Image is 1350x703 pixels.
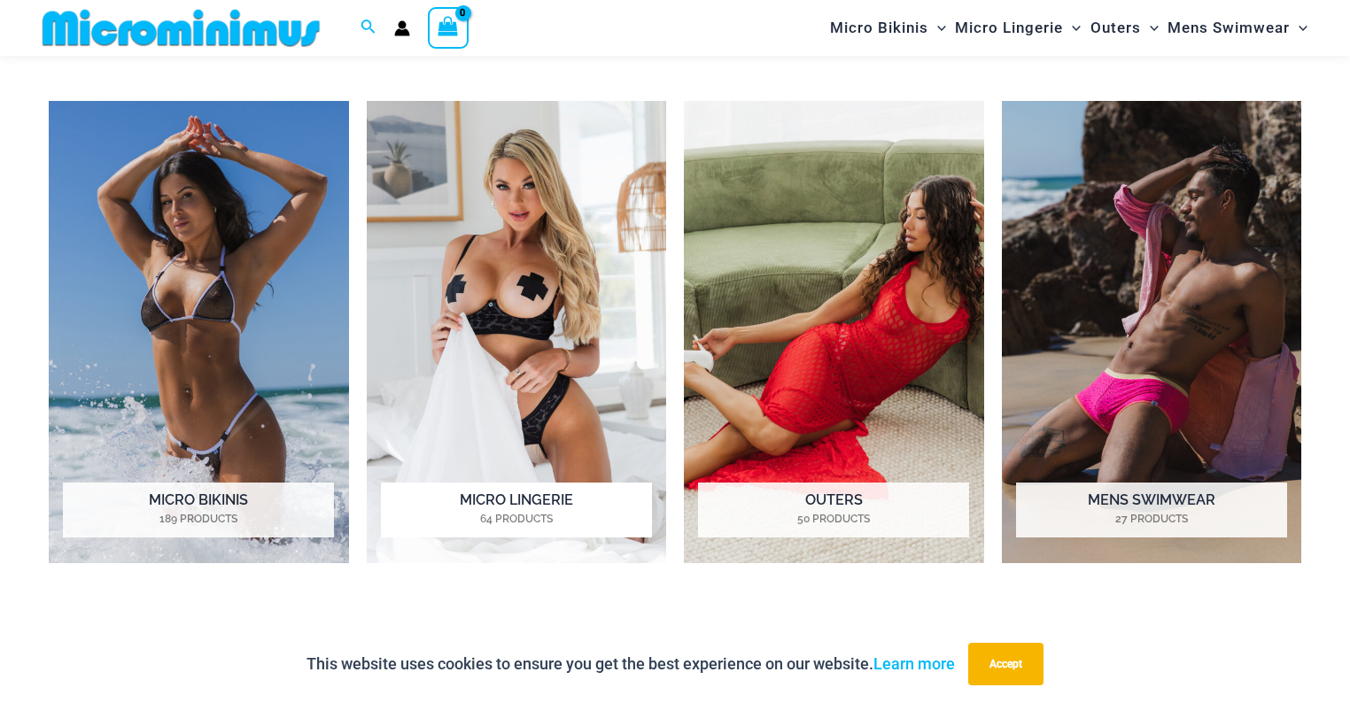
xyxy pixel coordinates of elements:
a: Search icon link [361,17,376,39]
a: Visit product category Micro Lingerie [367,101,667,563]
span: Outers [1090,5,1141,50]
a: Visit product category Outers [684,101,984,563]
img: MM SHOP LOGO FLAT [35,8,327,48]
a: Visit product category Micro Bikinis [49,101,349,563]
a: OutersMenu ToggleMenu Toggle [1086,5,1163,50]
mark: 189 Products [63,511,334,527]
p: This website uses cookies to ensure you get the best experience on our website. [306,651,955,677]
span: Menu Toggle [1290,5,1307,50]
span: Menu Toggle [1141,5,1159,50]
h2: Mens Swimwear [1016,483,1287,537]
img: Micro Lingerie [367,101,667,563]
h2: Outers [698,483,969,537]
span: Micro Lingerie [955,5,1063,50]
span: Menu Toggle [928,5,946,50]
img: Mens Swimwear [1002,101,1302,563]
a: Micro LingerieMenu ToggleMenu Toggle [950,5,1085,50]
h2: Micro Lingerie [381,483,652,537]
a: Micro BikinisMenu ToggleMenu Toggle [826,5,950,50]
nav: Site Navigation [823,3,1315,53]
img: Micro Bikinis [49,101,349,563]
a: Account icon link [394,20,410,36]
a: Mens SwimwearMenu ToggleMenu Toggle [1163,5,1312,50]
img: Outers [684,101,984,563]
button: Accept [968,643,1044,685]
a: View Shopping Cart, empty [428,7,469,48]
mark: 64 Products [381,511,652,527]
mark: 50 Products [698,511,969,527]
a: Visit product category Mens Swimwear [1002,101,1302,563]
mark: 27 Products [1016,511,1287,527]
h2: Micro Bikinis [63,483,334,537]
span: Menu Toggle [1063,5,1081,50]
a: Learn more [873,654,955,673]
span: Mens Swimwear [1168,5,1290,50]
span: Micro Bikinis [830,5,928,50]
